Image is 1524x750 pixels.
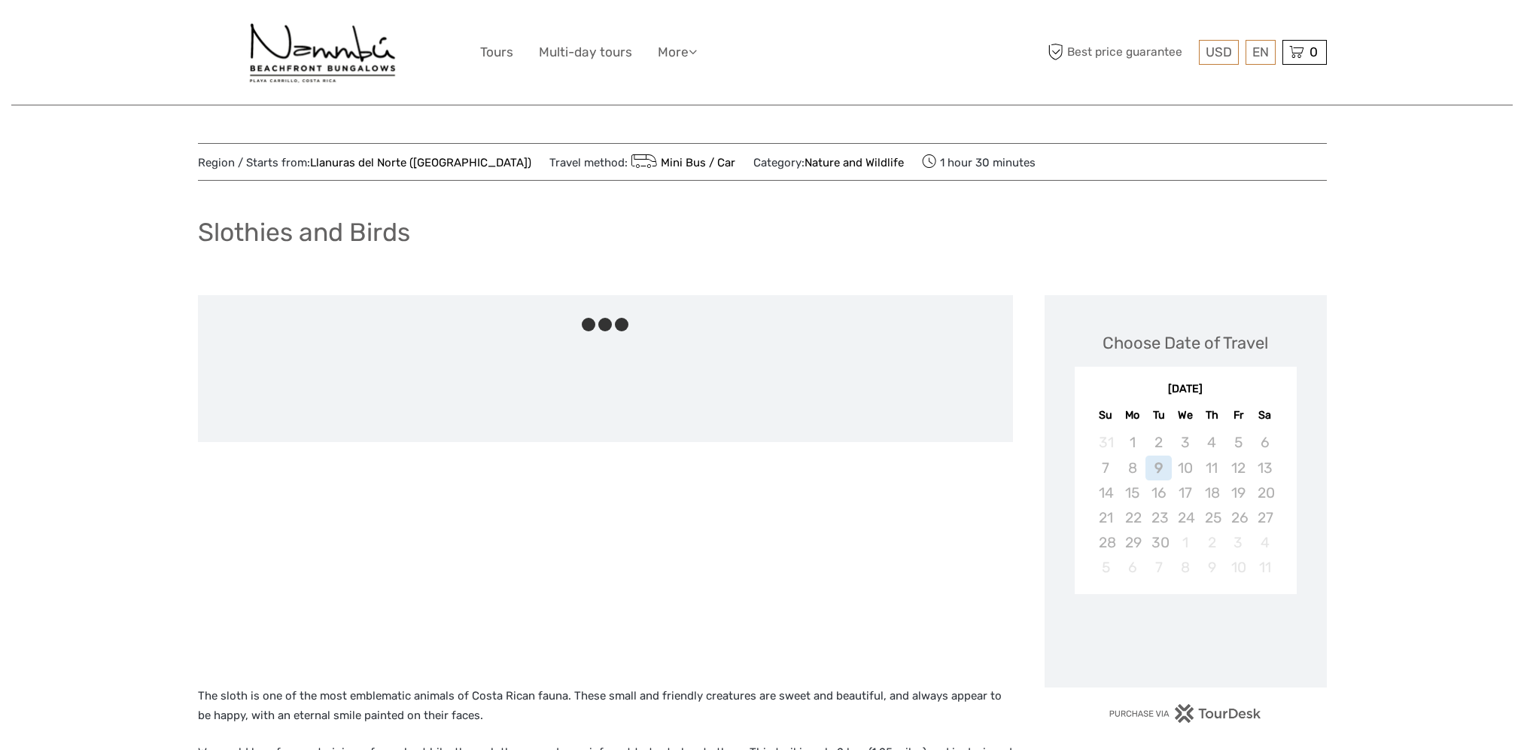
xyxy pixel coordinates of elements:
div: Not available Friday, September 26th, 2025 [1225,505,1252,530]
div: Not available Wednesday, September 24th, 2025 [1172,505,1198,530]
p: The sloth is one of the most emblematic animals of Costa Rican fauna. These small and friendly cr... [198,687,1013,725]
img: PurchaseViaTourDesk.png [1109,704,1261,723]
div: Su [1093,405,1119,425]
div: Not available Friday, October 10th, 2025 [1225,555,1252,580]
div: Not available Monday, September 22nd, 2025 [1119,505,1145,530]
div: Not available Sunday, October 5th, 2025 [1093,555,1119,580]
div: Not available Sunday, August 31st, 2025 [1093,430,1119,455]
div: Mo [1119,405,1145,425]
span: 1 hour 30 minutes [922,151,1036,172]
div: Not available Wednesday, September 17th, 2025 [1172,480,1198,505]
div: Not available Tuesday, September 16th, 2025 [1145,480,1172,505]
span: USD [1206,44,1232,59]
div: Not available Monday, September 8th, 2025 [1119,456,1145,480]
div: Not available Tuesday, September 9th, 2025 [1145,456,1172,480]
div: Tu [1145,405,1172,425]
div: Not available Thursday, September 11th, 2025 [1199,456,1225,480]
div: Not available Tuesday, September 2nd, 2025 [1145,430,1172,455]
div: Not available Friday, September 19th, 2025 [1225,480,1252,505]
span: Best price guarantee [1045,40,1195,65]
div: Choose Date of Travel [1103,331,1268,355]
div: Not available Saturday, September 20th, 2025 [1252,480,1278,505]
div: Not available Thursday, September 18th, 2025 [1199,480,1225,505]
div: Not available Thursday, October 9th, 2025 [1199,555,1225,580]
div: Not available Friday, September 5th, 2025 [1225,430,1252,455]
img: Hotel Nammbú [245,11,400,93]
div: Not available Saturday, September 13th, 2025 [1252,456,1278,480]
span: Region / Starts from: [198,155,531,171]
a: Multi-day tours [539,41,632,63]
div: Not available Monday, October 6th, 2025 [1119,555,1145,580]
a: Nature and Wildlife [805,156,904,169]
a: Mini Bus / Car [628,156,736,169]
div: Not available Sunday, September 14th, 2025 [1093,480,1119,505]
div: Not available Monday, September 29th, 2025 [1119,530,1145,555]
span: Category: [753,155,904,171]
div: Not available Tuesday, September 30th, 2025 [1145,530,1172,555]
div: EN [1246,40,1276,65]
a: More [658,41,697,63]
div: Not available Sunday, September 28th, 2025 [1093,530,1119,555]
h1: Slothies and Birds [198,217,410,248]
div: Not available Saturday, September 27th, 2025 [1252,505,1278,530]
div: Not available Thursday, September 4th, 2025 [1199,430,1225,455]
div: Not available Saturday, October 4th, 2025 [1252,530,1278,555]
div: Not available Sunday, September 21st, 2025 [1093,505,1119,530]
a: Tours [480,41,513,63]
div: Not available Saturday, September 6th, 2025 [1252,430,1278,455]
span: 0 [1307,44,1320,59]
div: Not available Thursday, September 25th, 2025 [1199,505,1225,530]
div: Not available Wednesday, October 1st, 2025 [1172,530,1198,555]
div: Not available Tuesday, September 23rd, 2025 [1145,505,1172,530]
div: Not available Friday, September 12th, 2025 [1225,456,1252,480]
div: [DATE] [1075,382,1297,398]
a: Llanuras del Norte ([GEOGRAPHIC_DATA]) [310,156,531,169]
span: Travel method: [549,151,736,172]
div: Not available Friday, October 3rd, 2025 [1225,530,1252,555]
div: Not available Wednesday, September 3rd, 2025 [1172,430,1198,455]
div: Not available Saturday, October 11th, 2025 [1252,555,1278,580]
div: Fr [1225,405,1252,425]
div: Not available Wednesday, September 10th, 2025 [1172,456,1198,480]
div: Not available Wednesday, October 8th, 2025 [1172,555,1198,580]
div: Not available Monday, September 15th, 2025 [1119,480,1145,505]
div: Sa [1252,405,1278,425]
div: Not available Thursday, October 2nd, 2025 [1199,530,1225,555]
div: Not available Tuesday, October 7th, 2025 [1145,555,1172,580]
div: month 2025-09 [1079,430,1291,580]
div: We [1172,405,1198,425]
div: Not available Monday, September 1st, 2025 [1119,430,1145,455]
div: Th [1199,405,1225,425]
div: Not available Sunday, September 7th, 2025 [1093,456,1119,480]
div: Loading... [1181,633,1191,643]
